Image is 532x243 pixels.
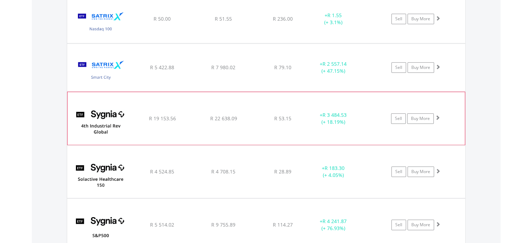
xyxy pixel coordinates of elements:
[307,218,360,232] div: + (+ 76.93%)
[307,60,360,74] div: + (+ 47.15%)
[407,113,434,124] a: Buy More
[391,166,406,177] a: Sell
[149,115,176,122] span: R 19 153.56
[322,112,347,118] span: R 3 484.53
[322,218,347,224] span: R 4 241.87
[71,101,131,143] img: EQU.ZA.SYG4IR.png
[71,52,131,90] img: EQU.ZA.STXCTY.png
[322,60,347,67] span: R 2 557.14
[391,113,406,124] a: Sell
[391,62,406,73] a: Sell
[154,15,171,22] span: R 50.00
[215,15,232,22] span: R 51.55
[210,115,237,122] span: R 22 638.09
[211,64,235,71] span: R 7 980.02
[407,166,434,177] a: Buy More
[274,168,291,175] span: R 28.89
[71,4,131,41] img: EQU.ZA.STXNDQ.png
[327,12,342,19] span: R 1.55
[71,154,131,196] img: EQU.ZA.SYGH.png
[211,168,235,175] span: R 4 708.15
[150,64,174,71] span: R 5 422.88
[407,14,434,24] a: Buy More
[307,12,360,26] div: + (+ 3.1%)
[150,168,174,175] span: R 4 524.85
[307,165,360,179] div: + (+ 4.05%)
[391,14,406,24] a: Sell
[211,221,235,228] span: R 9 755.89
[391,220,406,230] a: Sell
[307,112,359,126] div: + (+ 18.19%)
[407,62,434,73] a: Buy More
[407,220,434,230] a: Buy More
[273,15,293,22] span: R 236.00
[274,115,291,122] span: R 53.15
[325,165,345,171] span: R 183.30
[150,221,174,228] span: R 5 514.02
[274,64,291,71] span: R 79.10
[273,221,293,228] span: R 114.27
